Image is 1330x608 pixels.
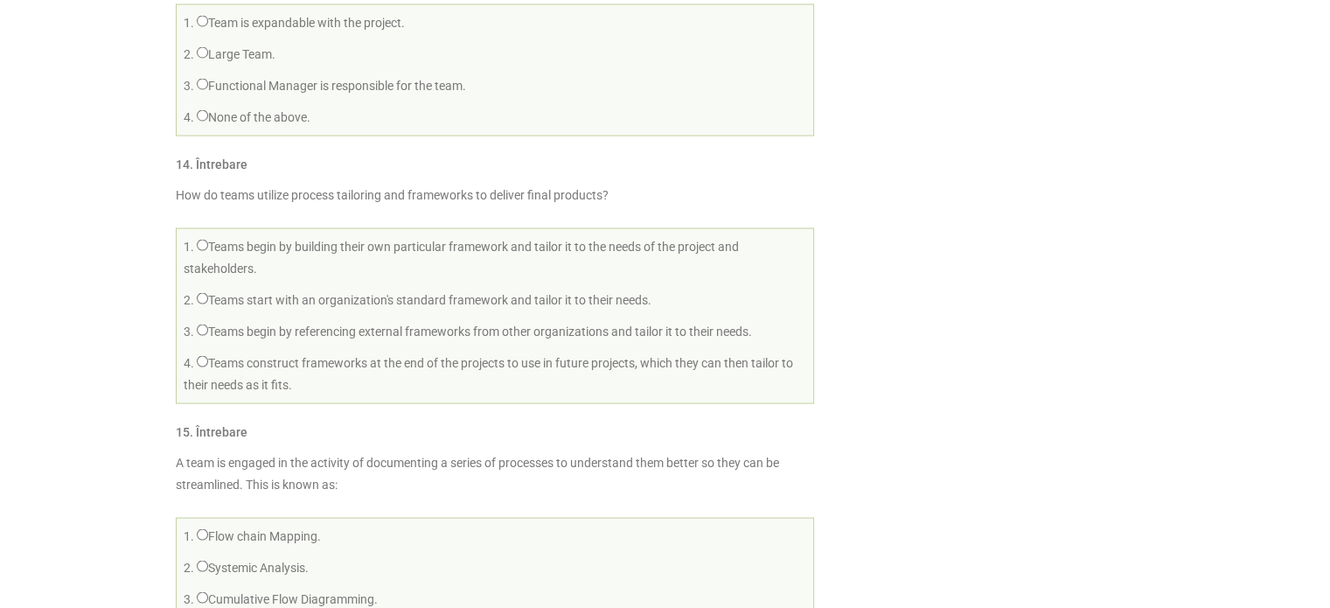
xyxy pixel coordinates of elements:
span: 15 [176,424,190,438]
span: 1. [184,528,194,542]
label: None of the above. [197,109,310,123]
span: 3. [184,324,194,338]
input: Teams construct frameworks at the end of the projects to use in future projects, which they can t... [197,355,208,367]
span: 1. [184,239,194,253]
label: Team is expandable with the project. [197,15,405,29]
h5: . Întrebare [176,157,247,171]
span: 4. [184,109,194,123]
label: Large Team. [197,46,275,60]
input: Team is expandable with the project. [197,15,208,26]
span: 4. [184,355,194,369]
label: Teams begin by building their own particular framework and tailor it to the needs of the project ... [184,239,739,275]
label: Teams start with an organization's standard framework and tailor it to their needs. [197,292,651,306]
label: Systemic Analysis. [197,560,309,574]
input: Systemic Analysis. [197,560,208,571]
h5: . Întrebare [176,425,247,438]
input: Teams start with an organization's standard framework and tailor it to their needs. [197,292,208,304]
input: Teams begin by referencing external frameworks from other organizations and tailor it to their ne... [197,324,208,335]
span: 2. [184,560,194,574]
input: Flow chain Mapping. [197,528,208,540]
input: Cumulative Flow Diagramming. [197,591,208,603]
span: 3. [184,591,194,605]
input: Large Team. [197,46,208,58]
input: Functional Manager is responsible for the team. [197,78,208,89]
input: Teams begin by building their own particular framework and tailor it to the needs of the project ... [197,239,208,250]
p: How do teams utilize process tailoring and frameworks to deliver final products? [176,184,814,206]
input: None of the above. [197,109,208,121]
label: Flow chain Mapping. [197,528,321,542]
label: Teams begin by referencing external frameworks from other organizations and tailor it to their ne... [197,324,752,338]
span: 2. [184,46,194,60]
p: A team is engaged in the activity of documenting a series of processes to understand them better ... [176,451,814,495]
span: 14 [176,157,190,171]
label: Teams construct frameworks at the end of the projects to use in future projects, which they can t... [184,355,793,391]
span: 2. [184,292,194,306]
label: Functional Manager is responsible for the team. [197,78,466,92]
label: Cumulative Flow Diagramming. [197,591,378,605]
span: 3. [184,78,194,92]
span: 1. [184,15,194,29]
